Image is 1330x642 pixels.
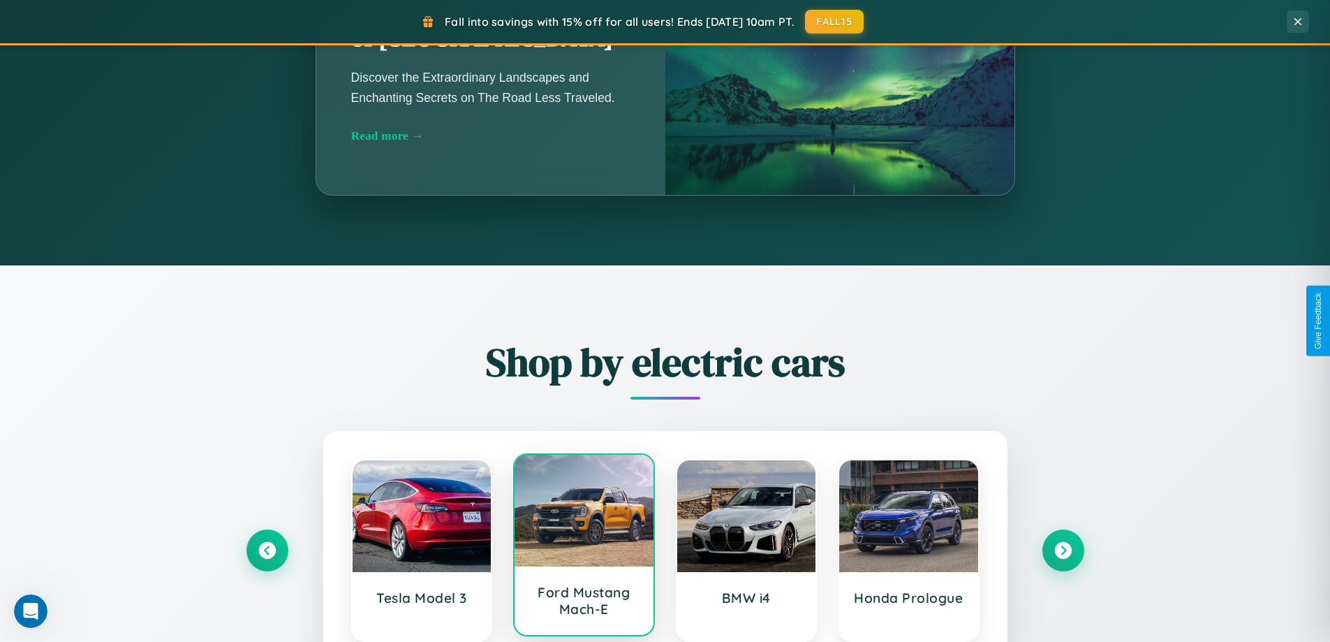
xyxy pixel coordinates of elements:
[14,594,47,628] iframe: Intercom live chat
[853,590,964,606] h3: Honda Prologue
[367,590,478,606] h3: Tesla Model 3
[445,15,795,29] span: Fall into savings with 15% off for all users! Ends [DATE] 10am PT.
[805,10,864,34] button: FALL15
[529,584,640,618] h3: Ford Mustang Mach-E
[1313,293,1323,349] div: Give Feedback
[246,335,1084,389] h2: Shop by electric cars
[691,590,802,606] h3: BMW i4
[351,68,630,107] p: Discover the Extraordinary Landscapes and Enchanting Secrets on The Road Less Traveled.
[351,129,630,143] div: Read more →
